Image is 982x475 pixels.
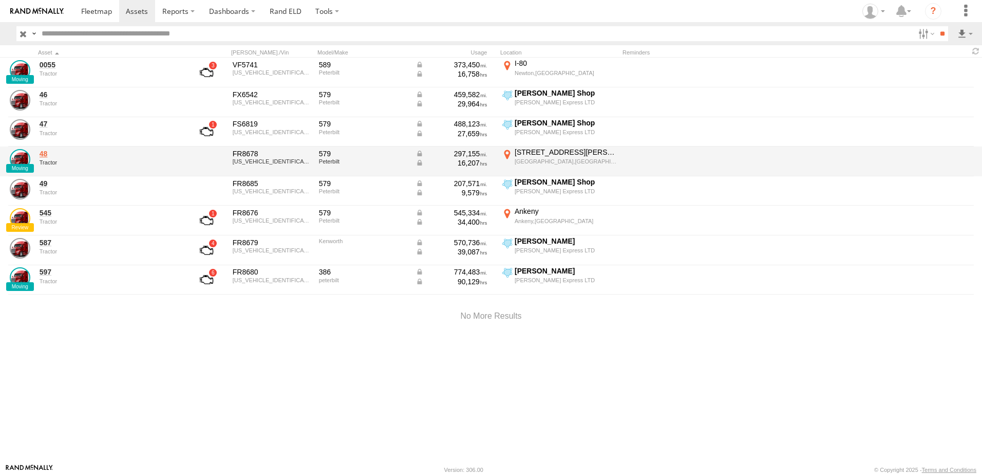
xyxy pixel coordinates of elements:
[40,267,180,277] a: 597
[319,277,408,283] div: peterbilt
[233,149,312,158] div: FR8678
[515,207,617,216] div: Ankeny
[414,49,496,56] div: Usage
[515,236,617,246] div: [PERSON_NAME]
[233,267,312,277] div: FR8680
[10,238,30,259] a: View Asset Details
[515,217,617,225] div: Ankeny,[GEOGRAPHIC_DATA]
[319,60,408,69] div: 589
[500,88,618,116] label: Click to View Current Location
[416,238,487,247] div: Data from Vehicle CANbus
[30,26,38,41] label: Search Query
[416,277,487,286] div: Data from Vehicle CANbus
[10,208,30,229] a: View Asset Details
[416,158,487,168] div: Data from Vehicle CANbus
[40,70,180,77] div: undefined
[319,179,408,188] div: 579
[859,4,889,19] div: Tim Zylstra
[319,158,408,165] div: Peterbilt
[233,119,312,129] div: FS6819
[40,90,180,99] a: 46
[500,236,618,264] label: Click to View Current Location
[10,267,30,288] a: View Asset Details
[233,277,312,283] div: 1XPHD49X1CD144649
[233,208,312,217] div: FR8676
[40,208,180,217] a: 545
[922,467,976,473] a: Terms and Conditions
[10,90,30,111] a: View Asset Details
[233,247,312,253] div: 1XDAD49X36J139868
[233,129,312,135] div: 1XPBDP9X0LD665787
[233,158,312,165] div: 1XPBD49X6PD860006
[515,118,617,127] div: [PERSON_NAME] Shop
[914,26,936,41] label: Search Filter Options
[233,217,312,224] div: 1XPBD49X8LD664773
[319,69,408,76] div: Peterbilt
[10,119,30,140] a: View Asset Details
[416,217,487,227] div: Data from Vehicle CANbus
[970,46,982,56] span: Refresh
[319,99,408,105] div: Peterbilt
[416,69,487,79] div: Data from Vehicle CANbus
[187,238,225,263] a: View Asset with Fault/s
[233,188,312,194] div: 1XPBD49X0RD687005
[40,189,180,195] div: undefined
[319,119,408,129] div: 579
[10,179,30,199] a: View Asset Details
[416,188,487,197] div: Data from Vehicle CANbus
[40,159,180,166] div: undefined
[416,208,487,217] div: Data from Vehicle CANbus
[319,90,408,99] div: 579
[416,99,487,108] div: Data from Vehicle CANbus
[319,217,408,224] div: Peterbilt
[500,49,618,56] div: Location
[515,247,617,254] div: [PERSON_NAME] Express LTD
[500,148,618,175] label: Click to View Current Location
[515,277,617,284] div: [PERSON_NAME] Express LTD
[515,148,617,157] div: [STREET_ADDRESS][PERSON_NAME]
[187,60,225,85] a: View Asset with Fault/s
[40,60,180,69] a: 0055
[10,149,30,170] a: View Asset Details
[515,99,617,106] div: [PERSON_NAME] Express LTD
[187,208,225,233] a: View Asset with Fault/s
[319,208,408,217] div: 579
[500,207,618,234] label: Click to View Current Location
[233,60,312,69] div: VF5741
[319,129,408,135] div: Peterbilt
[231,49,313,56] div: [PERSON_NAME]./Vin
[956,26,974,41] label: Export results as...
[515,69,617,77] div: Newton,[GEOGRAPHIC_DATA]
[925,3,941,20] i: ?
[500,266,618,294] label: Click to View Current Location
[500,118,618,146] label: Click to View Current Location
[319,149,408,158] div: 579
[319,238,408,244] div: Kenworth
[40,278,180,284] div: undefined
[515,177,617,187] div: [PERSON_NAME] Shop
[444,467,483,473] div: Version: 306.00
[40,119,180,129] a: 47
[416,247,487,257] div: Data from Vehicle CANbus
[10,8,64,15] img: rand-logo.svg
[317,49,410,56] div: Model/Make
[416,90,487,99] div: Data from Vehicle CANbus
[187,267,225,292] a: View Asset with Fault/s
[319,188,408,194] div: Peterbilt
[515,188,617,195] div: [PERSON_NAME] Express LTD
[40,100,180,106] div: undefined
[515,88,617,98] div: [PERSON_NAME] Shop
[874,467,976,473] div: © Copyright 2025 -
[500,59,618,86] label: Click to View Current Location
[233,238,312,247] div: FR8679
[6,465,53,475] a: Visit our Website
[500,177,618,205] label: Click to View Current Location
[622,49,787,56] div: Reminders
[10,60,30,81] a: View Asset Details
[233,179,312,188] div: FR8685
[416,149,487,158] div: Data from Vehicle CANbus
[416,119,487,129] div: Data from Vehicle CANbus
[416,129,487,138] div: Data from Vehicle CANbus
[416,267,487,277] div: Data from Vehicle CANbus
[40,149,180,158] a: 48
